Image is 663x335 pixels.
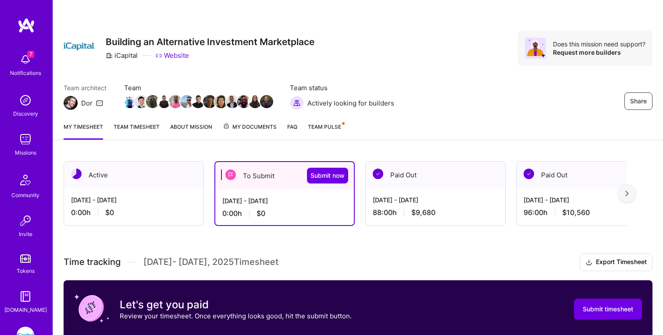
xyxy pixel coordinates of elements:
div: 0:00 h [71,208,196,217]
span: Team [124,83,272,92]
div: Paid Out [517,162,656,188]
div: To Submit [215,162,354,189]
a: Team Member Avatar [261,94,272,109]
span: $0 [105,208,114,217]
img: tokens [20,254,31,263]
div: [DATE] - [DATE] [222,196,347,205]
span: My Documents [223,122,277,132]
a: Team Member Avatar [227,94,238,109]
a: Team Member Avatar [192,94,204,109]
div: Paid Out [366,162,505,188]
div: Missions [15,148,36,157]
img: Invite [17,212,34,229]
span: 7 [27,51,34,58]
img: right [625,190,629,197]
a: FAQ [287,122,297,140]
span: Team status [290,83,394,92]
img: Team Member Avatar [123,95,136,108]
div: Tokens [17,266,35,275]
button: Submit timesheet [574,299,642,320]
div: [DOMAIN_NAME] [4,305,47,314]
i: icon Mail [96,99,103,106]
a: Team Member Avatar [250,94,261,109]
span: Submit now [310,171,345,180]
img: Team Member Avatar [214,95,228,108]
img: Actively looking for builders [290,96,304,110]
img: teamwork [17,130,34,148]
img: Paid Out [524,169,534,179]
img: Company Logo [64,31,95,62]
div: 0:00 h [222,209,347,218]
div: Does this mission need support? [553,40,645,48]
img: Active [71,169,82,179]
a: Team timesheet [114,122,160,140]
img: Team Member Avatar [226,95,239,108]
span: Share [630,97,647,106]
a: Team Member Avatar [124,94,135,109]
img: Team Member Avatar [249,95,262,108]
img: Team Member Avatar [180,95,193,108]
a: Team Member Avatar [135,94,147,109]
div: Community [11,190,39,200]
img: Team Member Avatar [192,95,205,108]
img: Team Member Avatar [169,95,182,108]
a: Website [155,51,189,60]
img: logo [18,18,35,33]
a: Team Member Avatar [238,94,250,109]
img: Team Architect [64,96,78,110]
i: icon CompanyGray [106,52,113,59]
span: Time tracking [64,257,121,268]
img: bell [17,51,34,68]
img: Team Member Avatar [203,95,216,108]
a: My timesheet [64,122,103,140]
span: Team Pulse [308,123,341,130]
h3: Building an Alternative Investment Marketplace [106,36,314,47]
a: Team Member Avatar [170,94,181,109]
a: Team Pulse [308,122,344,140]
img: Team Member Avatar [135,95,148,108]
div: Invite [19,229,32,239]
span: Submit timesheet [583,305,633,314]
i: icon Download [585,258,592,267]
div: Discovery [13,109,38,118]
div: Request more builders [553,48,645,56]
img: guide book [17,288,34,305]
img: coin [74,291,109,326]
div: Notifications [10,68,41,78]
span: $9,680 [411,208,435,217]
a: Team Member Avatar [204,94,215,109]
a: My Documents [223,122,277,140]
div: Dor [81,99,93,108]
h3: Let's get you paid [120,298,352,311]
span: [DATE] - [DATE] , 2025 Timesheet [143,257,278,268]
img: discovery [17,92,34,109]
div: Active [64,162,203,188]
a: Team Member Avatar [158,94,170,109]
div: [DATE] - [DATE] [373,195,498,205]
a: Team Member Avatar [215,94,227,109]
img: Community [15,169,36,190]
a: Team Member Avatar [181,94,192,109]
button: Share [624,92,652,110]
div: [DATE] - [DATE] [71,195,196,205]
img: Team Member Avatar [157,95,171,108]
img: Team Member Avatar [237,95,250,108]
a: Team Member Avatar [147,94,158,109]
img: Paid Out [373,169,383,179]
img: To Submit [225,169,236,180]
button: Submit now [307,168,348,183]
img: Team Member Avatar [260,95,273,108]
button: Export Timesheet [580,254,652,271]
div: [DATE] - [DATE] [524,195,649,205]
p: Review your timesheet. Once everything looks good, hit the submit button. [120,311,352,321]
div: iCapital [106,51,138,60]
div: 88:00 h [373,208,498,217]
img: Avatar [525,38,546,59]
span: $0 [257,209,265,218]
span: Actively looking for builders [307,99,394,108]
span: Team architect [64,83,107,92]
div: 96:00 h [524,208,649,217]
a: About Mission [170,122,212,140]
span: $10,560 [562,208,590,217]
img: Team Member Avatar [146,95,159,108]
